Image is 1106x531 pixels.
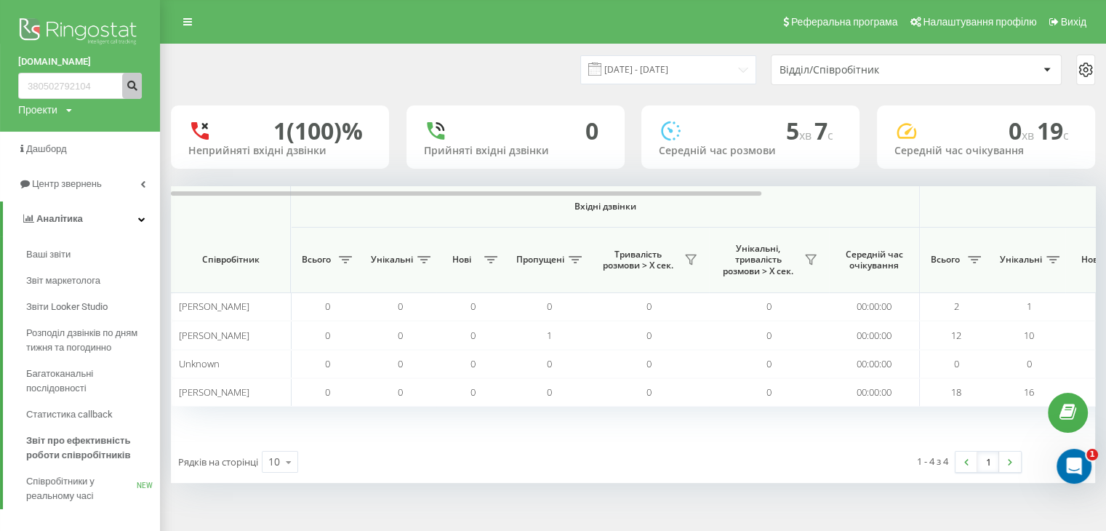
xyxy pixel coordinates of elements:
[179,357,220,370] span: Unknown
[179,329,249,342] span: [PERSON_NAME]
[646,386,652,399] span: 0
[766,357,772,370] span: 0
[1000,254,1042,265] span: Унікальні
[766,300,772,313] span: 0
[183,254,278,265] span: Співробітник
[814,115,833,146] span: 7
[26,241,160,268] a: Ваші звіти
[26,428,160,468] a: Звіт про ефективність роботи співробітників
[26,143,67,154] span: Дашборд
[325,300,330,313] span: 0
[927,254,963,265] span: Всього
[547,357,552,370] span: 0
[954,357,959,370] span: 0
[268,455,280,469] div: 10
[371,254,413,265] span: Унікальні
[1086,449,1098,460] span: 1
[178,455,258,468] span: Рядків на сторінці
[547,329,552,342] span: 1
[26,294,160,320] a: Звіти Looker Studio
[26,300,108,314] span: Звіти Looker Studio
[894,145,1078,157] div: Середній час очікування
[470,357,476,370] span: 0
[32,178,102,189] span: Центр звернень
[273,117,363,145] div: 1 (100)%
[646,329,652,342] span: 0
[470,386,476,399] span: 0
[596,249,680,271] span: Тривалість розмови > Х сек.
[470,329,476,342] span: 0
[791,16,898,28] span: Реферальна програма
[329,201,881,212] span: Вхідні дзвінки
[26,274,100,288] span: Звіт маркетолога
[444,254,480,265] span: Нові
[398,386,403,399] span: 0
[470,300,476,313] span: 0
[1063,127,1069,143] span: c
[1009,115,1037,146] span: 0
[799,127,814,143] span: хв
[26,402,160,428] a: Статистика callback
[766,329,772,342] span: 0
[646,357,652,370] span: 0
[398,329,403,342] span: 0
[766,386,772,399] span: 0
[585,117,598,145] div: 0
[829,378,920,407] td: 00:00:00
[26,247,71,262] span: Ваші звіти
[646,300,652,313] span: 0
[716,243,800,277] span: Унікальні, тривалість розмови > Х сек.
[3,201,160,236] a: Аналiтика
[26,367,153,396] span: Багатоканальні послідовності
[18,103,57,117] div: Проекти
[26,320,160,361] a: Розподіл дзвінків по дням тижня та погодинно
[325,386,330,399] span: 0
[18,73,142,99] input: Пошук за номером
[424,145,607,157] div: Прийняті вхідні дзвінки
[18,15,142,51] img: Ringostat logo
[26,407,113,422] span: Статистика callback
[547,300,552,313] span: 0
[26,268,160,294] a: Звіт маркетолога
[923,16,1036,28] span: Налаштування профілю
[325,329,330,342] span: 0
[951,386,961,399] span: 18
[398,300,403,313] span: 0
[188,145,372,157] div: Неприйняті вхідні дзвінки
[298,254,334,265] span: Всього
[840,249,908,271] span: Середній час очікування
[917,454,948,468] div: 1 - 4 з 4
[1057,449,1091,484] iframe: Intercom live chat
[829,292,920,321] td: 00:00:00
[1024,329,1034,342] span: 10
[1027,357,1032,370] span: 0
[325,357,330,370] span: 0
[26,468,160,509] a: Співробітники у реальному часіNEW
[26,474,137,503] span: Співробітники у реальному часі
[18,55,142,69] a: [DOMAIN_NAME]
[1027,300,1032,313] span: 1
[36,213,83,224] span: Аналiтика
[398,357,403,370] span: 0
[954,300,959,313] span: 2
[829,321,920,349] td: 00:00:00
[1061,16,1086,28] span: Вихід
[547,386,552,399] span: 0
[1037,115,1069,146] span: 19
[786,115,814,146] span: 5
[829,350,920,378] td: 00:00:00
[659,145,842,157] div: Середній час розмови
[828,127,833,143] span: c
[26,434,153,463] span: Звіт про ефективність роботи співробітників
[1022,127,1037,143] span: хв
[977,452,999,472] a: 1
[179,300,249,313] span: [PERSON_NAME]
[26,326,153,355] span: Розподіл дзвінків по дням тижня та погодинно
[516,254,564,265] span: Пропущені
[179,386,249,399] span: [PERSON_NAME]
[26,361,160,402] a: Багатоканальні послідовності
[780,64,953,76] div: Відділ/Співробітник
[951,329,961,342] span: 12
[1024,386,1034,399] span: 16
